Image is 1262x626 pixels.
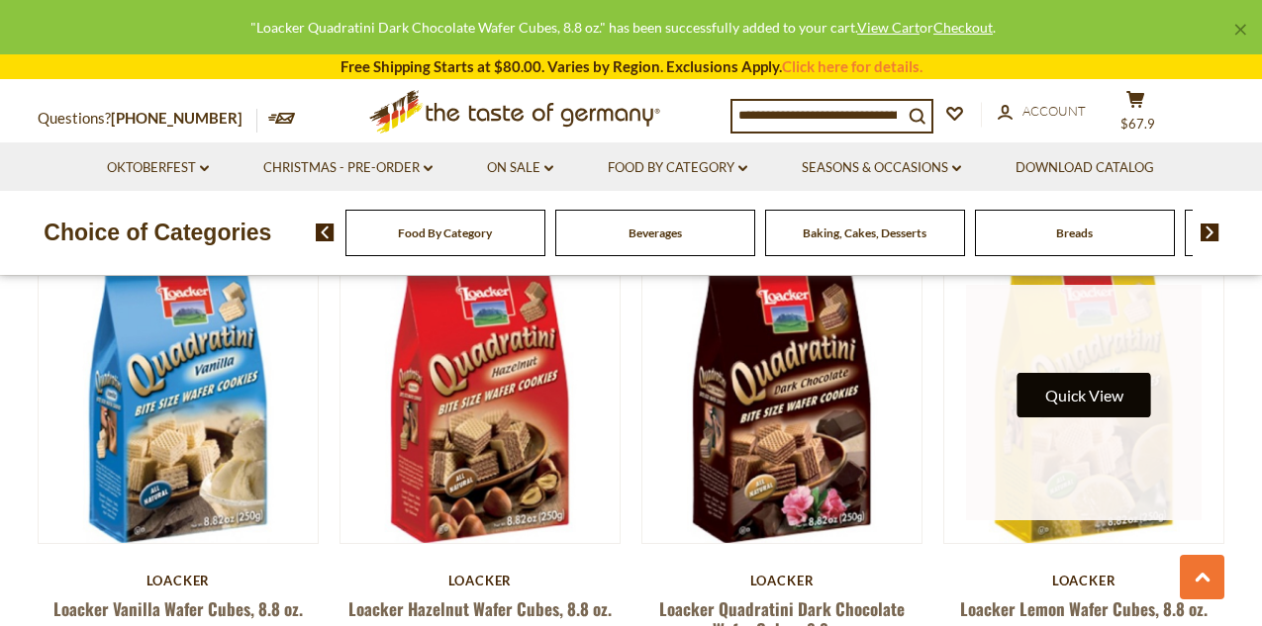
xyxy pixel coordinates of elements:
[340,263,621,543] img: Loacker Hazelnut Wafer Cubes, 8.8 oz.
[1016,157,1154,179] a: Download Catalog
[39,263,319,543] img: Loacker Vanilla Wafer Cubes, 8.8 oz.
[1234,24,1246,36] a: ×
[642,263,922,543] img: Loacker Quadratini Dark Chocolate Wafer Cubes, 8.8 oz.
[16,16,1230,39] div: "Loacker Quadratini Dark Chocolate Wafer Cubes, 8.8 oz." has been successfully added to your cart...
[857,19,920,36] a: View Cart
[629,225,682,240] a: Beverages
[398,225,492,240] a: Food By Category
[1056,225,1093,240] a: Breads
[802,157,961,179] a: Seasons & Occasions
[340,573,622,588] div: Loacker
[608,157,747,179] a: Food By Category
[1201,224,1219,241] img: next arrow
[1120,116,1155,132] span: $67.9
[316,224,335,241] img: previous arrow
[998,101,1086,123] a: Account
[111,109,243,127] a: [PHONE_NUMBER]
[1022,103,1086,119] span: Account
[348,596,612,621] a: Loacker Hazelnut Wafer Cubes, 8.8 oz.
[944,263,1224,543] img: Loacker Lemon Wafer Cubes, 8.8 oz.
[782,57,922,75] a: Click here for details.
[53,596,303,621] a: Loacker Vanilla Wafer Cubes, 8.8 oz.
[641,573,923,588] div: Loacker
[960,596,1208,621] a: Loacker Lemon Wafer Cubes, 8.8 oz.
[487,157,553,179] a: On Sale
[933,19,993,36] a: Checkout
[1107,90,1166,139] button: $67.9
[803,225,926,240] a: Baking, Cakes, Desserts
[1018,373,1151,417] button: Quick View
[263,157,433,179] a: Christmas - PRE-ORDER
[107,157,209,179] a: Oktoberfest
[943,573,1225,588] div: Loacker
[38,106,257,132] p: Questions?
[38,573,320,588] div: Loacker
